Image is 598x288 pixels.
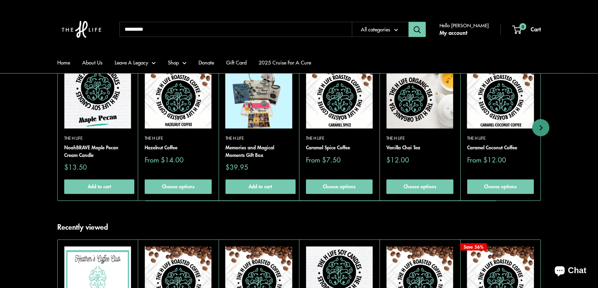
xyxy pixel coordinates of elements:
a: NoahBrave Maple Pecan Cream CandleNoahBrave Maple Pecan Cream Candle [64,62,131,128]
span: Cart [531,25,541,33]
a: Memories and Magical Moments Gift BoxMemories and Magical Moments Gift Box [225,62,292,128]
img: Hazelnut Coffee [145,62,211,128]
a: 0 Cart [513,24,541,34]
a: The H Life [467,135,534,142]
a: The H Life [225,135,292,142]
button: Next [532,119,549,136]
span: Hello [PERSON_NAME] [440,21,489,30]
a: Donate [199,58,214,67]
button: Search [408,22,426,37]
img: NoahBrave Maple Pecan Cream Candle [64,62,131,128]
a: Vanilla Chai Tea [386,144,453,151]
button: Add to cart [225,179,296,194]
a: Memories and Magical Moments Gift Box [225,144,292,159]
span: From $14.00 [145,156,184,163]
h2: Recently viewed [57,221,108,232]
a: Hazelnut CoffeeHazelnut Coffee [145,62,211,128]
img: Memories and Magical Moments Gift Box [225,62,292,128]
a: Choose options [386,179,453,194]
span: $12.00 [386,156,409,163]
button: Add to cart [64,179,134,194]
a: Hazelnut Coffee [145,144,211,151]
a: The H Life [386,135,453,142]
inbox-online-store-chat: Shopify online store chat [548,260,592,282]
img: Caramel Spice Coffee [306,62,373,128]
a: Leave A Legacy [115,58,156,67]
input: Search... [119,22,352,37]
a: Caramel Spice Coffee [306,144,373,151]
a: Gift Card [226,58,247,67]
a: Shop [168,58,186,67]
img: Vanilla Chai [386,62,453,128]
span: 0 [519,23,526,30]
span: $39.95 [225,163,248,170]
a: The H Life [145,135,211,142]
a: About Us [82,58,103,67]
span: Save 56% [460,243,487,250]
a: Choose options [306,179,373,194]
span: From $12.00 [467,156,506,163]
img: On a white textured background there are coffee beans spilling from the top and The H Life brain ... [467,62,534,128]
a: My account [440,28,467,38]
img: The H Life [57,7,106,52]
a: 2025 Cruise For A Cure [259,58,311,67]
a: The H Life [64,135,131,142]
a: Choose options [467,179,534,194]
a: Choose options [145,179,211,194]
span: From $7.50 [306,156,341,163]
span: $13.50 [64,163,87,170]
a: NoahBRAVE Maple Pecan Cream Candle [64,144,131,159]
a: Home [57,58,70,67]
a: The H Life [306,135,373,142]
a: Caramel Coconut Coffee [467,144,534,151]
